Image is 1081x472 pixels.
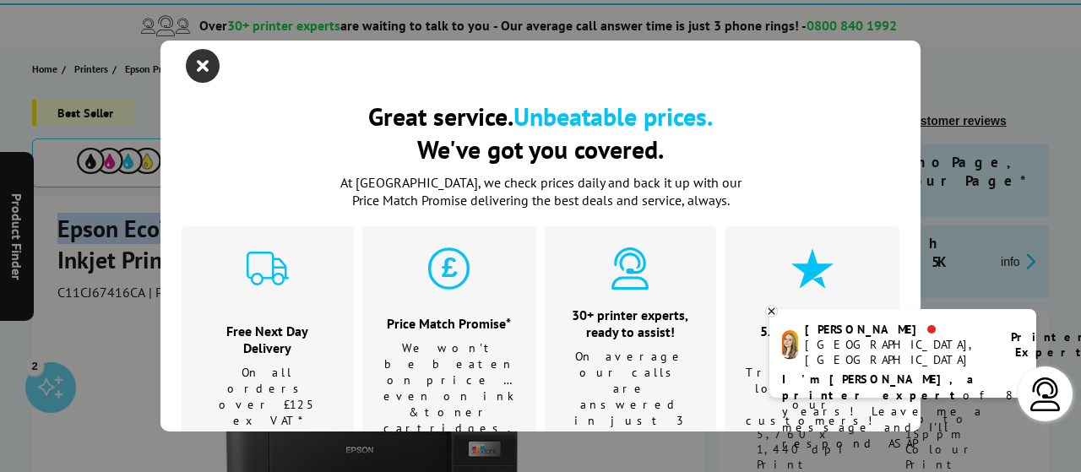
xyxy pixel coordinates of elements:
[383,340,515,437] p: We won't be beaten on price …even on ink & toner cartridges.
[805,337,990,367] div: [GEOGRAPHIC_DATA], [GEOGRAPHIC_DATA]
[329,174,752,209] p: At [GEOGRAPHIC_DATA], we check prices daily and back it up with our Price Match Promise deliverin...
[566,307,696,340] h3: 30+ printer experts, ready to assist!
[782,372,979,403] b: I'm [PERSON_NAME], a printer expert
[1029,377,1062,411] img: user-headset-light.svg
[190,53,215,79] button: close modal
[383,315,515,332] h3: Price Match Promise*
[746,365,878,429] p: Trusted and loved by our customers!
[805,322,990,337] div: [PERSON_NAME]
[566,349,696,445] p: On average our calls are answered in just 3 rings!
[782,372,1024,452] p: of 8 years! Leave me a message and I'll respond ASAP
[428,247,470,290] img: price-promise-cyan.svg
[782,330,798,360] img: amy-livechat.png
[182,100,899,165] h2: Great service. We've got you covered.
[203,365,333,429] p: On all orders over £125 ex VAT*
[203,323,333,356] h3: Free Next Day Delivery
[513,100,713,133] b: Unbeatable prices.
[247,247,289,290] img: delivery-cyan.svg
[609,247,651,290] img: expert-cyan.svg
[746,323,878,356] h3: 5.0 Trust Score on TrustPilot
[791,247,834,290] img: star-cyan.svg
